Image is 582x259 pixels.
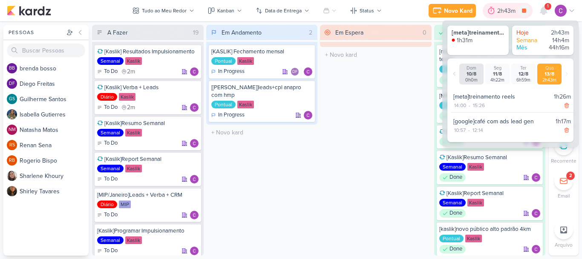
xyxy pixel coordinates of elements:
div: Mês [516,44,542,52]
div: [Kaslik] Verba + Leads [97,84,199,91]
div: 4h22m [487,77,508,83]
div: Responsável: Carlos Lima [190,175,199,183]
p: To Do [104,247,118,255]
div: 12:14 [472,126,484,134]
div: Seg [487,65,508,71]
input: + Novo kard [208,126,316,139]
div: 1h31m [457,37,473,44]
div: Pontual [211,57,236,65]
div: 0 [419,28,430,37]
div: Ter [513,65,534,71]
p: DF [9,81,15,86]
div: 14h4m [544,37,569,44]
div: 2h43m [544,29,569,37]
p: In Progress [218,111,245,119]
div: 14:00 [453,102,467,109]
div: Natasha Matos [7,125,17,135]
div: Pontual [439,102,464,109]
p: NM [9,128,16,132]
div: [kaslik]leads+cpl anapro com hmp [211,84,313,99]
div: [meta]treinamento reels [453,92,550,101]
div: A Fazer [107,28,128,37]
div: To Do [97,211,118,219]
div: N a t a s h a M a t o s [20,125,89,134]
div: 0h0m [461,77,482,83]
div: [Kaslik] Resultados Impulsionamento [97,48,199,55]
span: 2m [127,105,135,111]
p: To Do [104,211,118,219]
div: [Kaslik]Resumo Semanal [439,154,541,161]
p: To Do [104,175,118,183]
div: Done [439,137,466,146]
div: [meta]treinamento reels [452,29,504,37]
div: último check-in há 2 meses [121,103,135,112]
div: brenda bosso [7,63,17,73]
p: RS [9,143,15,148]
div: Done [439,173,466,182]
img: Carlos Lima [304,67,312,76]
div: 19 [190,28,202,37]
input: + Novo kard [322,49,430,61]
div: [Kaslik]Report Semanal [439,189,541,197]
p: To Do [104,67,118,76]
p: Arquivo [555,241,573,249]
div: 1h26m [554,92,571,101]
div: último check-in há 2 meses [121,67,135,76]
img: Carlos Lima [190,175,199,183]
div: 2h43m [539,77,560,83]
div: Colaboradores: Diego Freitas [291,67,301,76]
div: Done [439,209,466,218]
div: Semanal [97,165,124,172]
p: Done [449,209,462,218]
div: Kaslik [119,93,135,101]
div: Pontual [439,235,464,242]
div: Semanal [97,57,124,65]
div: Kaslik [467,163,484,171]
button: Novo Kard [429,4,476,17]
div: Dom [461,65,482,71]
img: Carlos Lima [190,139,199,148]
div: Hoje [516,29,542,37]
div: Semanal [439,163,466,171]
div: Kaslik [237,101,254,108]
div: Kaslik [237,57,254,65]
div: [MIP/Janeiro]Leads + Verba + CRM [97,191,199,199]
div: 6h59m [513,77,534,83]
div: 15:26 [472,102,486,109]
div: 10:57 [453,126,467,134]
div: Novo Kard [444,6,473,15]
div: [mip]suporte google | boleto aura e terras [439,48,541,63]
div: [MIP] Campanhas Google [439,92,541,100]
div: Kaslik [467,199,484,207]
div: Responsável: Carlos Lima [304,67,312,76]
img: Carlos Lima [190,67,199,76]
div: Diego Freitas [291,67,299,76]
div: - [467,102,472,109]
div: I s a b e l l a G u t i e r r e s [20,110,89,119]
div: Kaslik [125,165,142,172]
div: To Do [97,67,118,76]
div: Semanal [439,199,466,207]
img: Carlos Lima [190,211,199,219]
p: bb [9,66,15,71]
img: Carlos Lima [532,173,540,182]
div: R e n a n S e n a [20,141,89,150]
div: Responsável: Carlos Lima [532,173,540,182]
img: Carlos Lima [304,111,312,119]
div: 2 [305,28,316,37]
div: Kaslik [125,236,142,244]
div: 2h43m [497,6,518,15]
img: kardz.app [7,6,51,16]
div: Responsável: Carlos Lima [190,139,199,148]
div: Semanal [97,236,124,244]
img: Carlos Lima [190,247,199,255]
p: To Do [104,139,118,148]
div: MIP [119,201,131,208]
div: Semana [516,37,542,44]
div: [Kaslik]Report Semanal [97,155,199,163]
div: Done [439,112,466,120]
input: Buscar Pessoas [7,44,85,57]
div: G u i l h e r m e S a n t o s [20,95,89,104]
div: Guilherme Santos [7,94,17,104]
div: Responsável: Carlos Lima [190,211,199,219]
